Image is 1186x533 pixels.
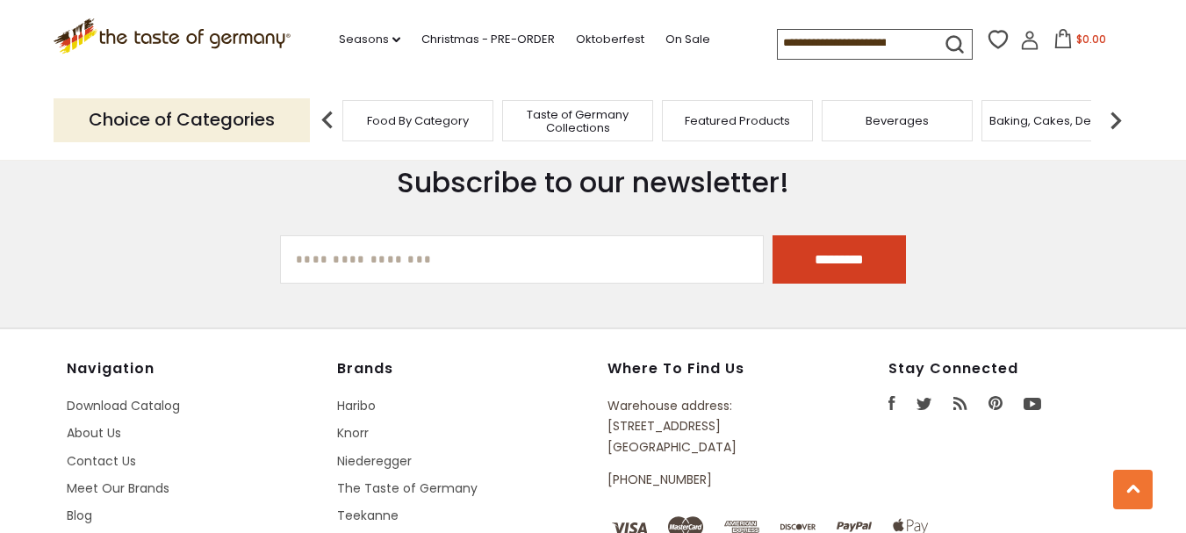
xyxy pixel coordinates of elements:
[576,30,644,49] a: Oktoberfest
[54,98,310,141] p: Choice of Categories
[337,452,412,470] a: Niederegger
[337,479,478,497] a: The Taste of Germany
[989,114,1125,127] a: Baking, Cakes, Desserts
[1098,103,1133,138] img: next arrow
[367,114,469,127] a: Food By Category
[607,396,808,457] p: Warehouse address: [STREET_ADDRESS] [GEOGRAPHIC_DATA]
[607,360,808,378] h4: Where to find us
[67,452,136,470] a: Contact Us
[337,507,399,524] a: Teekanne
[310,103,345,138] img: previous arrow
[1043,29,1118,55] button: $0.00
[866,114,929,127] a: Beverages
[280,165,906,200] h3: Subscribe to our newsletter!
[507,108,648,134] a: Taste of Germany Collections
[67,424,121,442] a: About Us
[67,397,180,414] a: Download Catalog
[337,397,376,414] a: Haribo
[607,470,808,490] p: [PHONE_NUMBER]
[337,424,369,442] a: Knorr
[67,479,169,497] a: Meet Our Brands
[1076,32,1106,47] span: $0.00
[665,30,710,49] a: On Sale
[67,360,320,378] h4: Navigation
[685,114,790,127] a: Featured Products
[339,30,400,49] a: Seasons
[888,360,1120,378] h4: Stay Connected
[421,30,555,49] a: Christmas - PRE-ORDER
[337,360,590,378] h4: Brands
[67,507,92,524] a: Blog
